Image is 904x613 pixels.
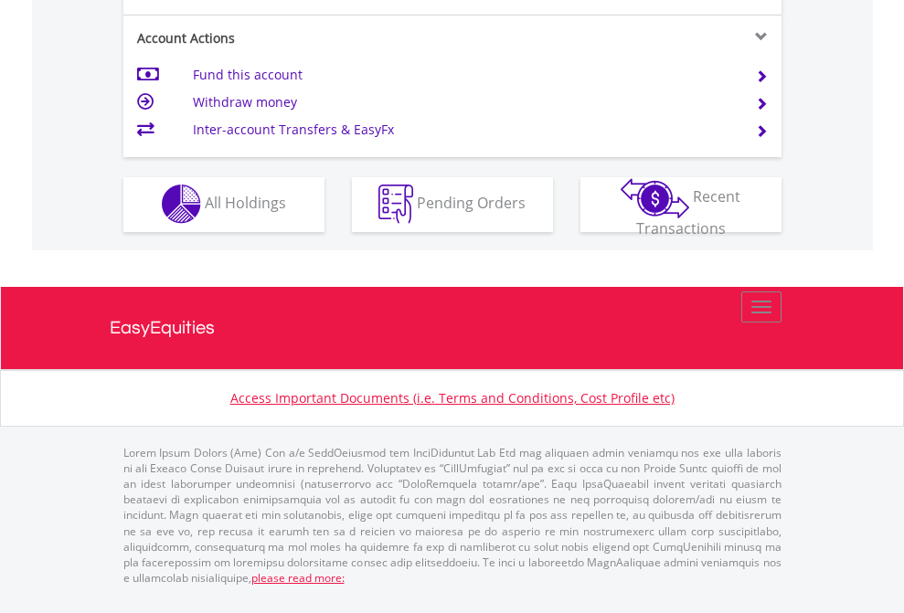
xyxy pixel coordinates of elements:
[110,287,795,369] a: EasyEquities
[580,177,782,232] button: Recent Transactions
[193,61,733,89] td: Fund this account
[417,193,526,213] span: Pending Orders
[193,116,733,143] td: Inter-account Transfers & EasyFx
[193,89,733,116] td: Withdraw money
[378,185,413,224] img: pending_instructions-wht.png
[123,445,782,586] p: Lorem Ipsum Dolors (Ame) Con a/e SeddOeiusmod tem InciDiduntut Lab Etd mag aliquaen admin veniamq...
[621,178,689,218] img: transactions-zar-wht.png
[352,177,553,232] button: Pending Orders
[123,177,324,232] button: All Holdings
[230,389,675,407] a: Access Important Documents (i.e. Terms and Conditions, Cost Profile etc)
[123,29,452,48] div: Account Actions
[162,185,201,224] img: holdings-wht.png
[251,570,345,586] a: please read more:
[205,193,286,213] span: All Holdings
[636,186,741,238] span: Recent Transactions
